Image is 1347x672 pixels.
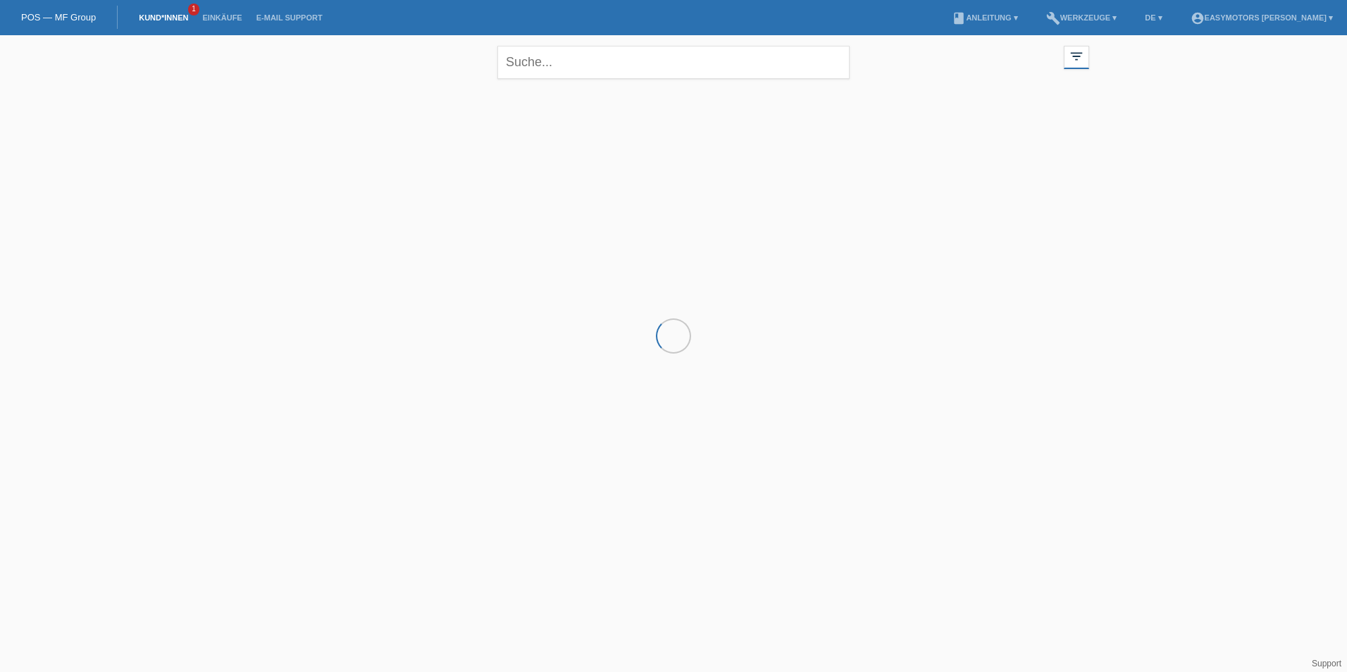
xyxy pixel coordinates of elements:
i: build [1046,11,1060,25]
a: POS — MF Group [21,12,96,23]
i: book [952,11,966,25]
a: buildWerkzeuge ▾ [1039,13,1124,22]
i: filter_list [1069,49,1084,64]
a: Kund*innen [132,13,195,22]
a: Einkäufe [195,13,249,22]
a: DE ▾ [1138,13,1169,22]
input: Suche... [497,46,850,79]
a: bookAnleitung ▾ [945,13,1024,22]
span: 1 [188,4,199,15]
a: E-Mail Support [249,13,330,22]
a: Support [1312,659,1341,668]
i: account_circle [1191,11,1205,25]
a: account_circleEasymotors [PERSON_NAME] ▾ [1184,13,1340,22]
